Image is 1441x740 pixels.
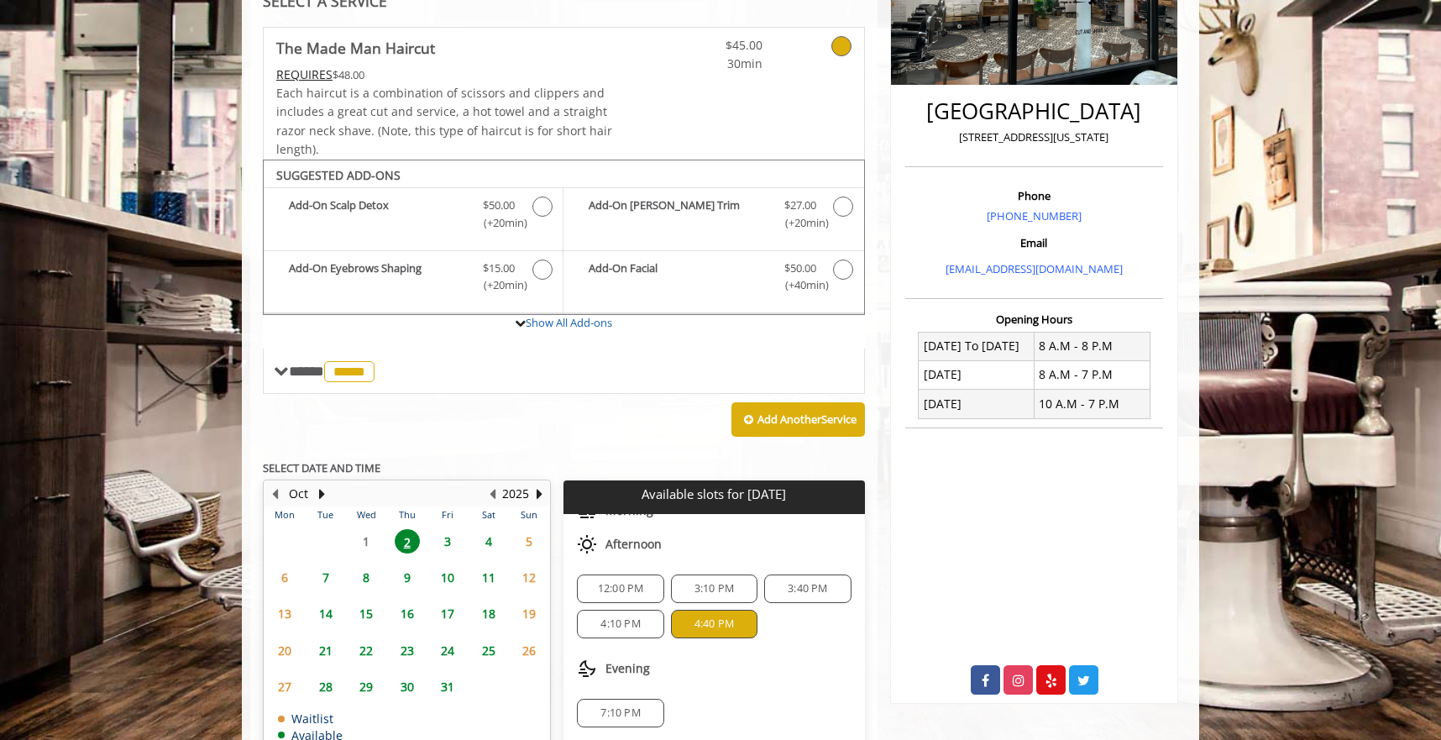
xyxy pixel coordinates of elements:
[468,632,508,669] td: Select day25
[572,197,855,236] label: Add-On Beard Trim
[784,197,816,214] span: $27.00
[305,559,345,596] td: Select day7
[600,706,640,720] span: 7:10 PM
[395,638,420,663] span: 23
[474,276,524,294] span: (+20min )
[757,412,857,427] b: Add Another Service
[305,506,345,523] th: Tue
[427,669,468,705] td: Select day31
[265,506,305,523] th: Mon
[354,638,379,663] span: 22
[1034,360,1150,389] td: 8 A.M - 7 P.M
[289,260,466,295] b: Add-On Eyebrows Shaping
[476,529,501,554] span: 4
[315,485,328,503] button: Next Month
[272,197,554,236] label: Add-On Scalp Detox
[346,669,386,705] td: Select day29
[784,260,816,277] span: $50.00
[265,559,305,596] td: Select day6
[516,601,542,626] span: 19
[577,610,663,638] div: 4:10 PM
[468,559,508,596] td: Select day11
[909,99,1159,123] h2: [GEOGRAPHIC_DATA]
[1034,332,1150,360] td: 8 A.M - 8 P.M
[589,260,767,295] b: Add-On Facial
[919,360,1035,389] td: [DATE]
[468,596,508,632] td: Select day18
[671,575,757,603] div: 3:10 PM
[272,601,297,626] span: 13
[909,237,1159,249] h3: Email
[427,506,468,523] th: Fri
[577,699,663,727] div: 7:10 PM
[289,485,308,503] button: Oct
[289,197,466,232] b: Add-On Scalp Detox
[313,565,338,590] span: 7
[272,260,554,299] label: Add-On Eyebrows Shaping
[516,565,542,590] span: 12
[987,208,1082,223] a: [PHONE_NUMBER]
[346,506,386,523] th: Wed
[483,197,515,214] span: $50.00
[468,506,508,523] th: Sat
[265,669,305,705] td: Select day27
[305,669,345,705] td: Select day28
[276,66,333,82] span: This service needs some Advance to be paid before we block your appointment
[577,534,597,554] img: afternoon slots
[572,260,855,299] label: Add-On Facial
[946,261,1123,276] a: [EMAIL_ADDRESS][DOMAIN_NAME]
[265,596,305,632] td: Select day13
[435,565,460,590] span: 10
[919,390,1035,418] td: [DATE]
[354,565,379,590] span: 8
[509,596,550,632] td: Select day19
[905,313,1163,325] h3: Opening Hours
[313,601,338,626] span: 14
[694,582,734,596] span: 3:10 PM
[386,632,427,669] td: Select day23
[598,582,644,596] span: 12:00 PM
[663,55,762,73] span: 30min
[272,674,297,699] span: 27
[395,529,420,554] span: 2
[386,523,427,559] td: Select day2
[346,596,386,632] td: Select day15
[605,538,662,551] span: Afternoon
[276,167,401,183] b: SUGGESTED ADD-ONS
[476,565,501,590] span: 11
[435,638,460,663] span: 24
[272,565,297,590] span: 6
[694,617,734,631] span: 4:40 PM
[516,529,542,554] span: 5
[509,523,550,559] td: Select day5
[509,632,550,669] td: Select day26
[577,575,663,603] div: 12:00 PM
[427,559,468,596] td: Select day10
[474,214,524,232] span: (+20min )
[427,523,468,559] td: Select day3
[570,487,857,501] p: Available slots for [DATE]
[509,559,550,596] td: Select day12
[577,659,597,679] img: evening slots
[272,638,297,663] span: 20
[909,190,1159,202] h3: Phone
[386,506,427,523] th: Thu
[468,523,508,559] td: Select day4
[502,485,529,503] button: 2025
[265,632,305,669] td: Select day20
[589,197,767,232] b: Add-On [PERSON_NAME] Trim
[483,260,515,277] span: $15.00
[775,214,825,232] span: (+20min )
[919,332,1035,360] td: [DATE] To [DATE]
[435,674,460,699] span: 31
[305,632,345,669] td: Select day21
[663,36,762,55] span: $45.00
[313,638,338,663] span: 21
[605,662,650,675] span: Evening
[386,596,427,632] td: Select day16
[516,638,542,663] span: 26
[276,36,435,60] b: The Made Man Haircut
[485,485,499,503] button: Previous Year
[509,506,550,523] th: Sun
[731,402,865,438] button: Add AnotherService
